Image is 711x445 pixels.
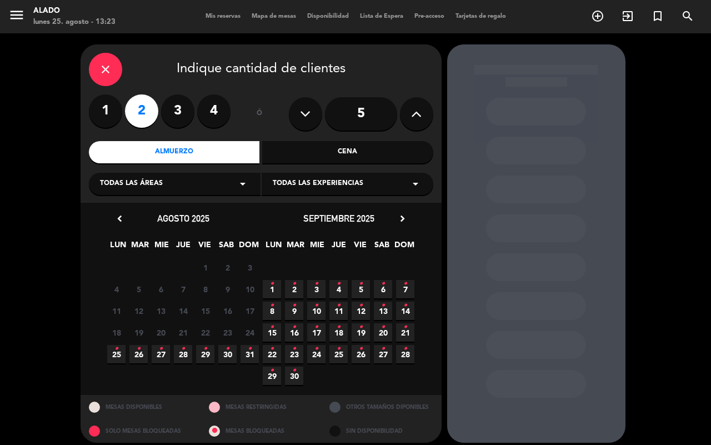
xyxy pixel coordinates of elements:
span: SAB [217,238,236,257]
i: chevron_left [114,213,126,224]
i: • [270,318,274,336]
div: MESAS DISPONIBLES [81,395,201,419]
i: close [99,63,112,76]
div: SIN DISPONIBILIDAD [321,419,442,443]
i: • [159,340,163,358]
i: • [248,340,252,358]
span: 18 [329,323,348,342]
i: • [337,297,341,314]
i: • [314,275,318,293]
i: • [403,318,407,336]
i: menu [8,7,25,23]
span: 1 [196,258,214,277]
span: 10 [307,302,326,320]
div: Cena [262,141,433,163]
i: • [292,362,296,379]
div: SOLO MESAS BLOQUEADAS [81,419,201,443]
i: • [203,340,207,358]
span: 6 [374,280,392,298]
i: • [403,340,407,358]
span: 16 [218,302,237,320]
span: 30 [285,367,303,385]
span: 19 [129,323,148,342]
span: VIE [196,238,214,257]
span: 28 [174,345,192,363]
i: • [403,275,407,293]
span: Mapa de mesas [246,13,302,19]
span: 8 [263,302,281,320]
span: 4 [329,280,348,298]
i: • [270,275,274,293]
span: 4 [107,280,126,298]
span: 6 [152,280,170,298]
span: SAB [373,238,391,257]
span: 19 [352,323,370,342]
span: JUE [329,238,348,257]
span: 8 [196,280,214,298]
span: LUN [264,238,283,257]
span: MAR [286,238,304,257]
div: lunes 25. agosto - 13:23 [33,17,116,28]
span: 26 [352,345,370,363]
span: 24 [241,323,259,342]
i: • [314,340,318,358]
i: • [359,340,363,358]
div: MESAS BLOQUEADAS [201,419,321,443]
span: 27 [374,345,392,363]
i: • [314,297,318,314]
span: 28 [396,345,414,363]
i: • [359,297,363,314]
div: Almuerzo [89,141,260,163]
span: 13 [152,302,170,320]
i: • [337,275,341,293]
span: VIE [351,238,369,257]
span: JUE [174,238,192,257]
span: 12 [352,302,370,320]
span: 11 [329,302,348,320]
span: 22 [196,323,214,342]
span: 29 [196,345,214,363]
i: • [359,318,363,336]
i: • [381,297,385,314]
span: DOM [239,238,257,257]
span: 24 [307,345,326,363]
span: Todas las áreas [100,178,163,189]
span: 22 [263,345,281,363]
span: 17 [307,323,326,342]
i: • [337,318,341,336]
span: MIE [152,238,171,257]
span: 2 [285,280,303,298]
span: 10 [241,280,259,298]
span: 12 [129,302,148,320]
i: • [292,275,296,293]
i: • [114,340,118,358]
span: agosto 2025 [157,213,209,224]
i: • [359,275,363,293]
span: 7 [396,280,414,298]
span: 14 [396,302,414,320]
i: • [337,340,341,358]
span: 21 [174,323,192,342]
span: Disponibilidad [302,13,354,19]
span: MIE [308,238,326,257]
span: 25 [107,345,126,363]
div: OTROS TAMAÑOS DIPONIBLES [321,395,442,419]
i: • [314,318,318,336]
span: 17 [241,302,259,320]
div: ó [242,94,278,133]
span: 16 [285,323,303,342]
button: menu [8,7,25,27]
span: 25 [329,345,348,363]
span: 30 [218,345,237,363]
span: Todas las experiencias [273,178,363,189]
span: Tarjetas de regalo [450,13,512,19]
span: 9 [285,302,303,320]
i: • [226,340,229,358]
i: • [292,318,296,336]
span: 26 [129,345,148,363]
i: • [381,340,385,358]
span: 14 [174,302,192,320]
label: 4 [197,94,231,128]
span: 20 [374,323,392,342]
span: 20 [152,323,170,342]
